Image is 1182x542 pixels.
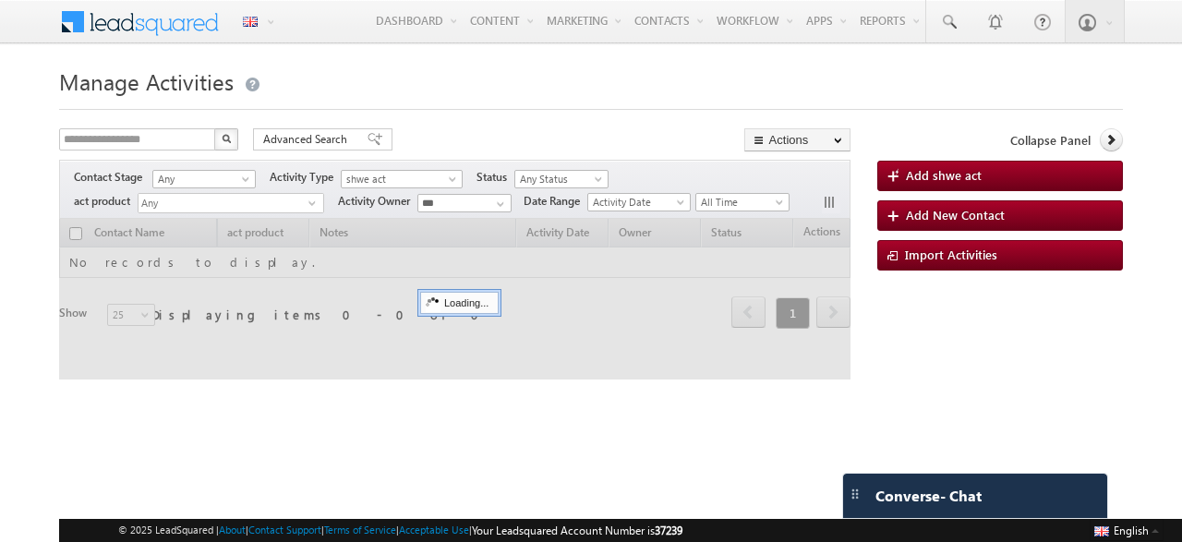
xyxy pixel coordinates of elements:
[270,169,341,186] span: Activity Type
[514,170,609,188] a: Any Status
[308,199,323,207] span: select
[696,194,784,211] span: All Time
[222,134,231,143] img: Search
[515,171,603,187] span: Any Status
[476,169,514,186] span: Status
[399,524,469,536] a: Acceptable Use
[74,193,138,210] span: act product
[906,207,1005,223] span: Add New Contact
[248,524,321,536] a: Contact Support
[342,171,453,187] span: shwe act
[472,524,682,537] span: Your Leadsquared Account Number is
[524,193,587,210] span: Date Range
[906,167,982,183] span: Add shwe act
[138,193,324,213] div: Any
[1090,519,1164,541] button: English
[744,128,850,151] button: Actions
[59,66,234,96] span: Manage Activities
[420,292,499,314] div: Loading...
[118,522,682,539] span: © 2025 LeadSquared | | | | |
[153,171,249,187] span: Any
[695,193,790,211] a: All Time
[139,194,308,215] span: Any
[219,524,246,536] a: About
[1010,132,1091,149] span: Collapse Panel
[152,170,256,188] a: Any
[1114,524,1149,537] span: English
[875,488,982,504] span: Converse - Chat
[588,194,684,211] span: Activity Date
[905,247,997,262] span: Import Activities
[341,170,463,188] a: shwe act
[848,487,862,501] img: carter-drag
[655,524,682,537] span: 37239
[487,195,510,213] a: Show All Items
[587,193,691,211] a: Activity Date
[338,193,417,210] span: Activity Owner
[263,131,353,148] span: Advanced Search
[324,524,396,536] a: Terms of Service
[74,169,150,186] span: Contact Stage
